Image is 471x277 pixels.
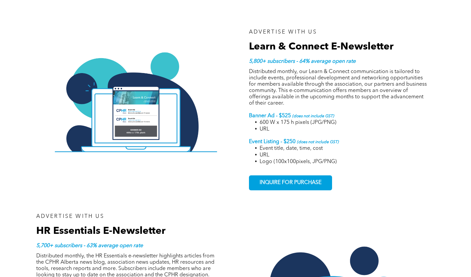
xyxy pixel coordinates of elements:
span: Logo (100x100pixels, JPG/PNG) [260,159,337,164]
span: 600 W x 175 h pixels (JPG/PNG) [260,120,336,125]
strong: 5,800+ subscribers - 64% average open rate [249,59,356,64]
a: INQUIRE FOR PURCHASE [249,175,332,190]
strong: Event Listing - $250 [249,139,295,144]
span: Distributed monthly, our Learn & Connect communication is tailored to include events, professiona... [249,69,427,106]
span: ADVERTISE WITH US [36,214,104,219]
span: INQUIRE FOR PURCHASE [257,176,324,189]
span: HR Essentials E-Newsletter [36,226,166,236]
span: Event title, date, time, cost [260,146,323,151]
strong: (does not include GST) [292,114,334,118]
span: Learn & Connect E-Newsletter [249,42,394,52]
span: ADVERTISE WITH US [249,30,317,35]
span: URL [260,127,269,132]
strong: (does not include GST) [297,140,339,144]
strong: Banner Ad - $525 [249,113,291,119]
span: URL [260,152,269,158]
strong: 5,700+ subscribers - 63% average open rate [36,243,143,248]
